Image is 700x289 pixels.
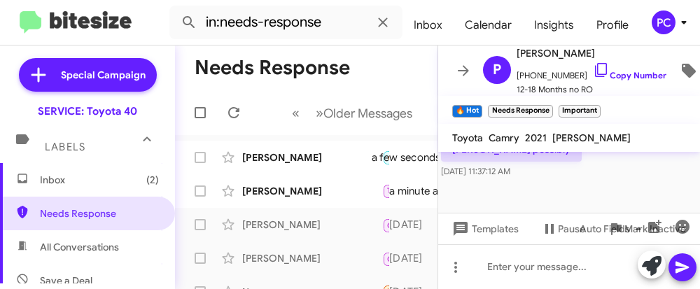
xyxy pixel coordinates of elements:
[38,104,137,118] div: SERVICE: Toyota 40
[488,105,552,118] small: Needs Response
[580,216,647,241] span: Auto Fields
[323,106,412,121] span: Older Messages
[389,150,473,164] div: a few seconds ago
[493,59,501,81] span: P
[552,132,631,144] span: [PERSON_NAME]
[242,218,382,232] div: [PERSON_NAME]
[525,132,547,144] span: 2021
[585,5,640,45] a: Profile
[45,141,85,153] span: Labels
[169,6,402,39] input: Search
[452,132,483,144] span: Toyota
[284,99,421,127] nav: Page navigation example
[593,70,666,80] a: Copy Number
[441,166,510,176] span: [DATE] 11:37:12 AM
[382,183,389,199] div: I still own the car, but due to several hospitalizations this year, I haven't driven it very much...
[387,255,423,264] span: Call Them
[452,105,482,118] small: 🔥 Hot
[402,5,454,45] a: Inbox
[382,149,389,165] div: [PERSON_NAME] possibly
[640,10,685,34] button: PC
[19,58,157,92] a: Special Campaign
[195,57,350,79] h1: Needs Response
[652,10,675,34] div: PC
[517,45,666,62] span: [PERSON_NAME]
[389,251,434,265] div: [DATE]
[40,206,159,220] span: Needs Response
[307,99,421,127] button: Next
[568,216,658,241] button: Auto Fields
[489,132,519,144] span: Camry
[40,173,159,187] span: Inbox
[559,105,601,118] small: Important
[283,99,308,127] button: Previous
[454,5,523,45] a: Calendar
[242,150,382,164] div: [PERSON_NAME]
[61,68,146,82] span: Special Campaign
[242,184,382,198] div: [PERSON_NAME]
[530,216,596,241] button: Pause
[387,221,423,230] span: Call Them
[389,218,434,232] div: [DATE]
[146,173,159,187] span: (2)
[449,216,519,241] span: Templates
[292,104,300,122] span: «
[517,62,666,83] span: [PHONE_NUMBER]
[517,83,666,97] span: 12-18 Months no RO
[382,216,389,233] div: Inbound Call
[316,104,323,122] span: »
[382,249,389,267] div: Inbound Call
[387,186,428,195] span: Try Pausing
[389,184,463,198] div: a minute ago
[242,251,382,265] div: [PERSON_NAME]
[40,240,119,254] span: All Conversations
[438,216,530,241] button: Templates
[523,5,585,45] a: Insights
